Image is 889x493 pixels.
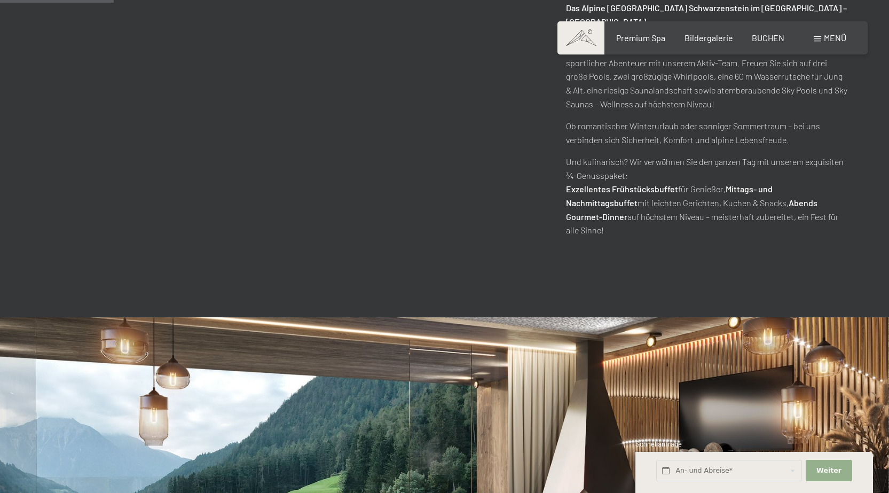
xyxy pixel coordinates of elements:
span: Menü [824,33,846,43]
button: Weiter [806,460,852,482]
a: Premium Spa [616,33,665,43]
strong: Exzellentes Frühstücksbuffet [566,184,678,194]
p: Ob romantischer Winterurlaub oder sonniger Sommertraum – bei uns verbinden sich Sicherheit, Komfo... [566,119,849,146]
span: Schnellanfrage [635,440,682,448]
span: Weiter [816,466,841,475]
p: Ein Wellnesshotel der Extraklasse, das keine Wünsche offen lässt. Hier erleben Sie unvergessliche... [566,1,849,111]
strong: Das Alpine [GEOGRAPHIC_DATA] Schwarzenstein im [GEOGRAPHIC_DATA] – [GEOGRAPHIC_DATA]: [566,3,847,27]
a: BUCHEN [752,33,784,43]
a: Bildergalerie [685,33,733,43]
strong: Abends Gourmet-Dinner [566,198,817,222]
p: Und kulinarisch? Wir verwöhnen Sie den ganzen Tag mit unserem exquisiten ¾-Genusspaket: für Genie... [566,155,849,237]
